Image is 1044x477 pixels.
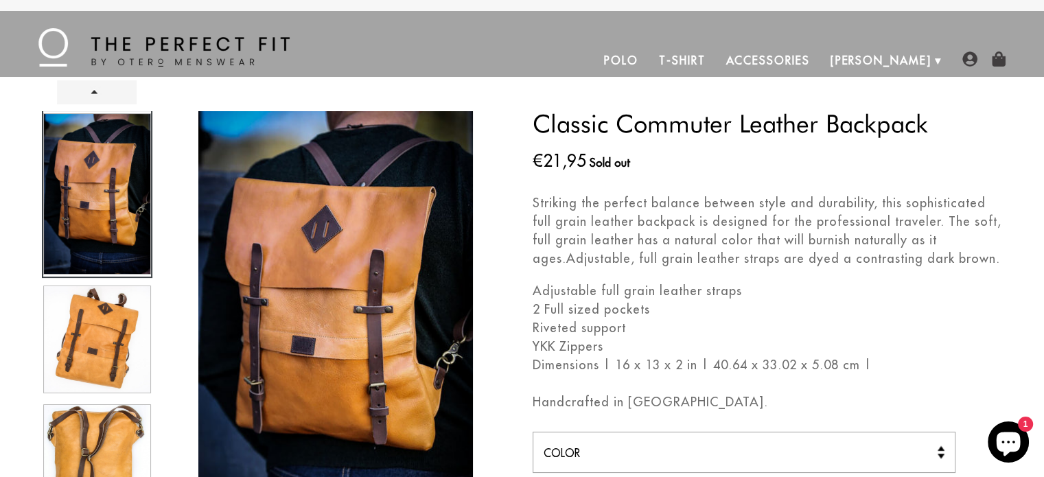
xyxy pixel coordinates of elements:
[533,195,1001,266] span: Striking the perfect balance between style and durability, this sophisticated full grain leather ...
[649,44,715,77] a: T-Shirt
[38,28,290,67] img: The Perfect Fit - by Otero Menswear - Logo
[533,300,1003,318] li: 2 Full sized pockets
[820,44,942,77] a: [PERSON_NAME]
[984,421,1033,466] inbox-online-store-chat: Shopify online store chat
[57,80,137,104] a: Prev
[590,156,630,170] span: Sold out
[533,111,1003,136] h3: Classic Commuter Leather Backpack
[44,114,150,274] img: leather backpack
[44,286,150,393] img: classic leather backpack
[991,51,1006,67] img: shopping-bag-icon.png
[42,110,152,278] a: leather backpack
[533,148,586,173] ins: €21,95
[533,318,1003,337] li: Riveted support
[533,194,1003,268] p: Adjustable, full grain leather straps are dyed a contrasting dark brown.
[533,356,1003,374] li: Dimensions | 16 x 13 x 2 in | 40.64 x 33.02 x 5.08 cm |
[715,44,820,77] a: Accessories
[962,51,977,67] img: user-account-icon.png
[533,337,1003,356] li: YKK Zippers
[42,282,152,397] a: classic leather backpack
[533,393,1003,411] p: Handcrafted in [GEOGRAPHIC_DATA].
[594,44,649,77] a: Polo
[533,281,1003,300] li: Adjustable full grain leather straps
